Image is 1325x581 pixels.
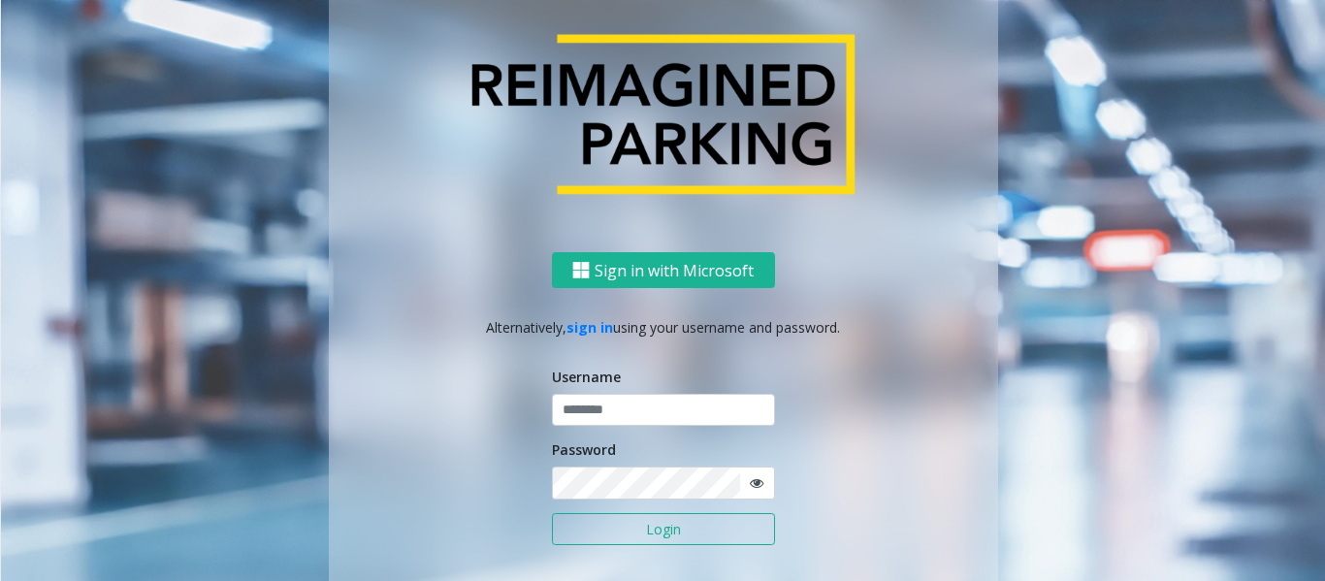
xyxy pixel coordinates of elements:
a: sign in [566,318,613,337]
label: Username [552,367,621,387]
p: Alternatively, using your username and password. [348,317,979,338]
button: Login [552,513,775,546]
label: Password [552,439,616,460]
button: Sign in with Microsoft [552,252,775,288]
